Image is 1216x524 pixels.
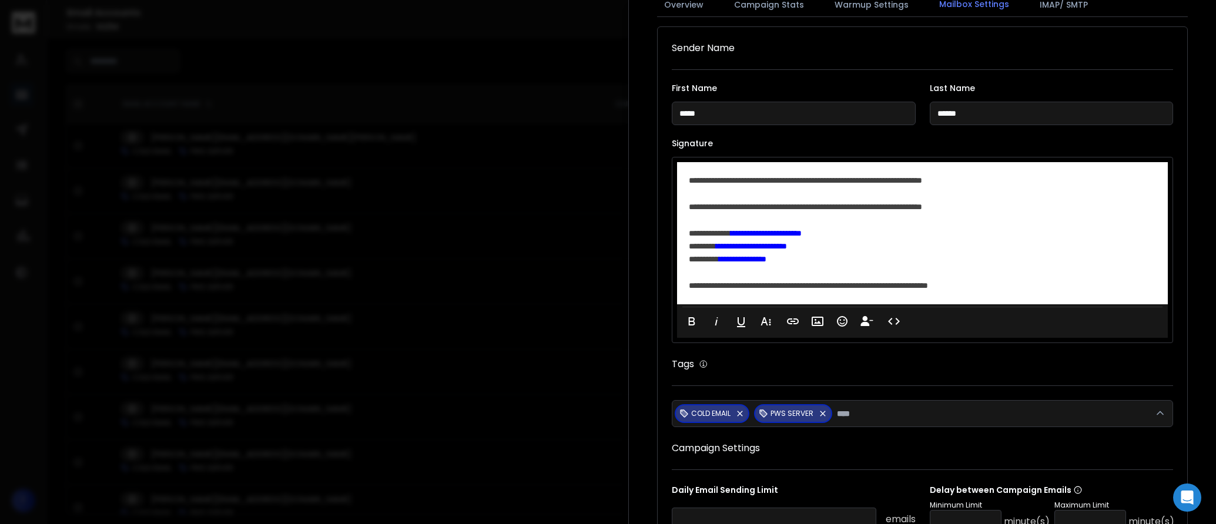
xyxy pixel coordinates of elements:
label: First Name [672,84,916,92]
button: Bold (Ctrl+B) [681,310,703,333]
button: Insert Link (Ctrl+K) [782,310,804,333]
button: Insert Unsubscribe Link [856,310,878,333]
button: Italic (Ctrl+I) [705,310,728,333]
button: Code View [883,310,905,333]
p: Minimum Limit [930,501,1050,510]
button: Underline (Ctrl+U) [730,310,752,333]
button: Insert Image (Ctrl+P) [806,310,829,333]
p: Delay between Campaign Emails [930,484,1174,496]
h1: Sender Name [672,41,1173,55]
p: Maximum Limit [1054,501,1174,510]
label: Signature [672,139,1173,147]
h1: Tags [672,357,694,371]
button: Emoticons [831,310,853,333]
label: Last Name [930,84,1174,92]
button: More Text [755,310,777,333]
p: PWS SERVER [771,409,813,418]
p: COLD EMAIL [691,409,731,418]
h1: Campaign Settings [672,441,1173,455]
p: Daily Email Sending Limit [672,484,916,501]
div: Open Intercom Messenger [1173,483,1201,512]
